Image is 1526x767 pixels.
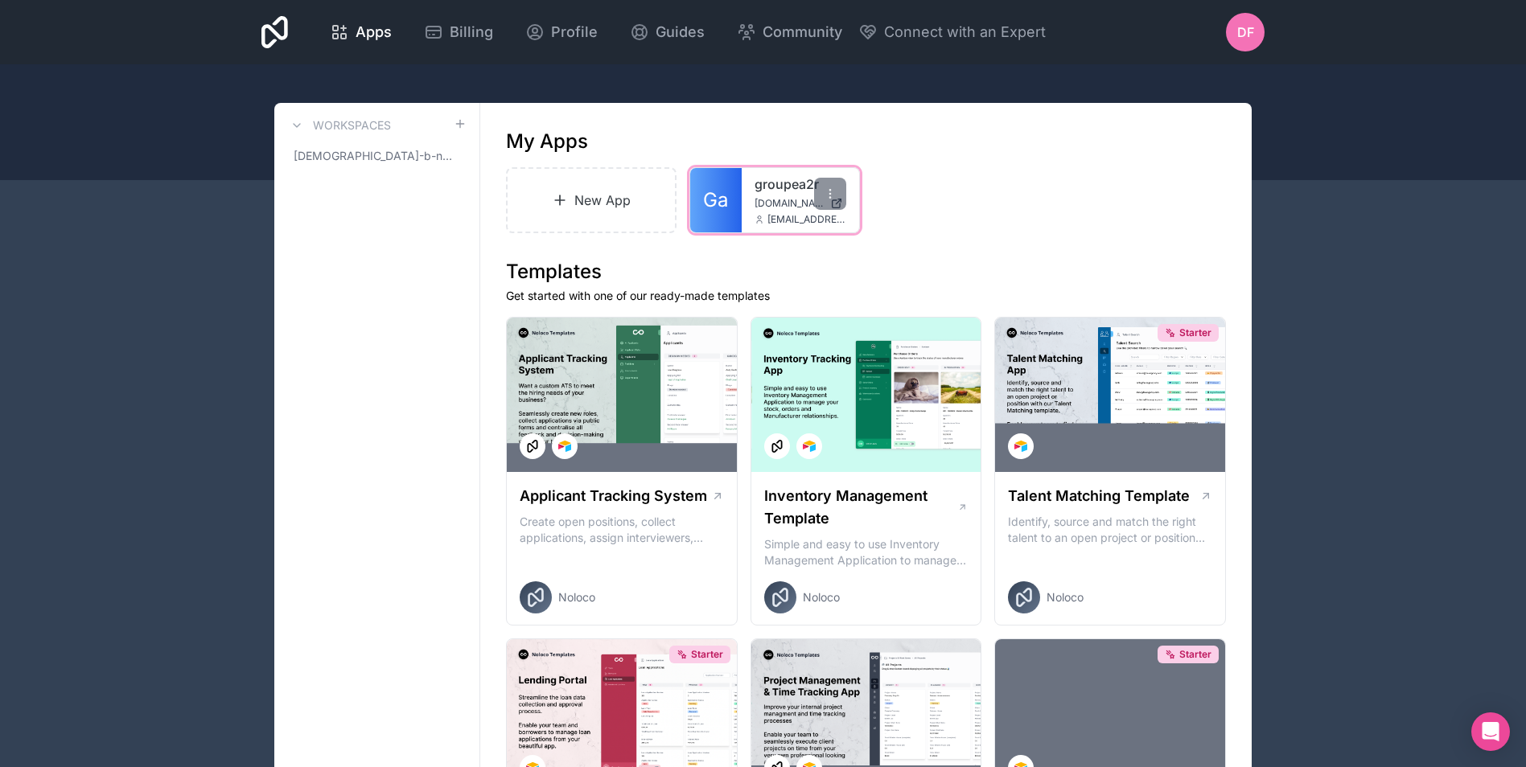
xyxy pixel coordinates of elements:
[506,288,1226,304] p: Get started with one of our ready-made templates
[1179,326,1211,339] span: Starter
[512,14,611,50] a: Profile
[691,648,723,661] span: Starter
[724,14,855,50] a: Community
[767,213,846,226] span: [EMAIL_ADDRESS][DOMAIN_NAME]
[506,129,588,154] h1: My Apps
[803,440,816,453] img: Airtable Logo
[764,536,969,568] p: Simple and easy to use Inventory Management Application to manage your stock, orders and Manufact...
[313,117,391,133] h3: Workspaces
[1014,440,1027,453] img: Airtable Logo
[294,148,454,164] span: [DEMOGRAPHIC_DATA]-b-ni-fio-ngaindiro
[1237,23,1254,42] span: DF
[764,485,957,530] h1: Inventory Management Template
[520,485,707,507] h1: Applicant Tracking System
[506,259,1226,285] h1: Templates
[287,142,467,170] a: [DEMOGRAPHIC_DATA]-b-ni-fio-ngaindiro
[558,589,595,605] span: Noloco
[411,14,506,50] a: Billing
[755,197,824,210] span: [DOMAIN_NAME]
[703,187,728,213] span: Ga
[317,14,405,50] a: Apps
[551,21,598,43] span: Profile
[520,514,724,546] p: Create open positions, collect applications, assign interviewers, centralise candidate feedback a...
[617,14,718,50] a: Guides
[1047,589,1084,605] span: Noloco
[690,168,742,232] a: Ga
[858,21,1046,43] button: Connect with an Expert
[1471,712,1510,751] div: Open Intercom Messenger
[1008,514,1212,546] p: Identify, source and match the right talent to an open project or position with our Talent Matchi...
[506,167,677,233] a: New App
[1008,485,1190,507] h1: Talent Matching Template
[755,174,846,194] a: groupea2r
[656,21,705,43] span: Guides
[558,440,571,453] img: Airtable Logo
[755,197,846,210] a: [DOMAIN_NAME]
[287,116,391,135] a: Workspaces
[803,589,840,605] span: Noloco
[763,21,842,43] span: Community
[450,21,493,43] span: Billing
[884,21,1046,43] span: Connect with an Expert
[1179,648,1211,661] span: Starter
[356,21,392,43] span: Apps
